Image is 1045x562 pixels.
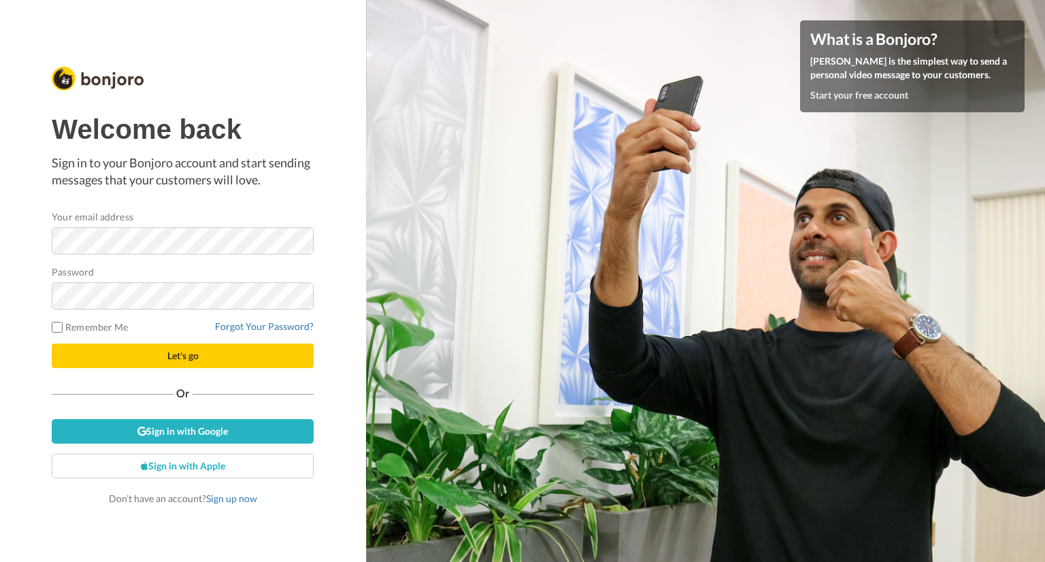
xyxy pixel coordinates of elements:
label: Remember Me [52,320,128,334]
p: [PERSON_NAME] is the simplest way to send a personal video message to your customers. [810,54,1014,82]
a: Sign in with Apple [52,454,314,478]
h1: Welcome back [52,114,314,144]
span: Don’t have an account? [109,493,257,504]
span: Or [173,389,193,398]
input: Remember Me [52,322,63,333]
p: Sign in to your Bonjoro account and start sending messages that your customers will love. [52,154,314,189]
button: Let's go [52,344,314,368]
a: Forgot Your Password? [215,320,314,332]
label: Your email address [52,210,133,224]
a: Sign in with Google [52,419,314,444]
a: Sign up now [206,493,257,504]
span: Let's go [167,350,199,361]
a: Start your free account [810,89,908,101]
label: Password [52,265,94,279]
h4: What is a Bonjoro? [810,31,1014,48]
